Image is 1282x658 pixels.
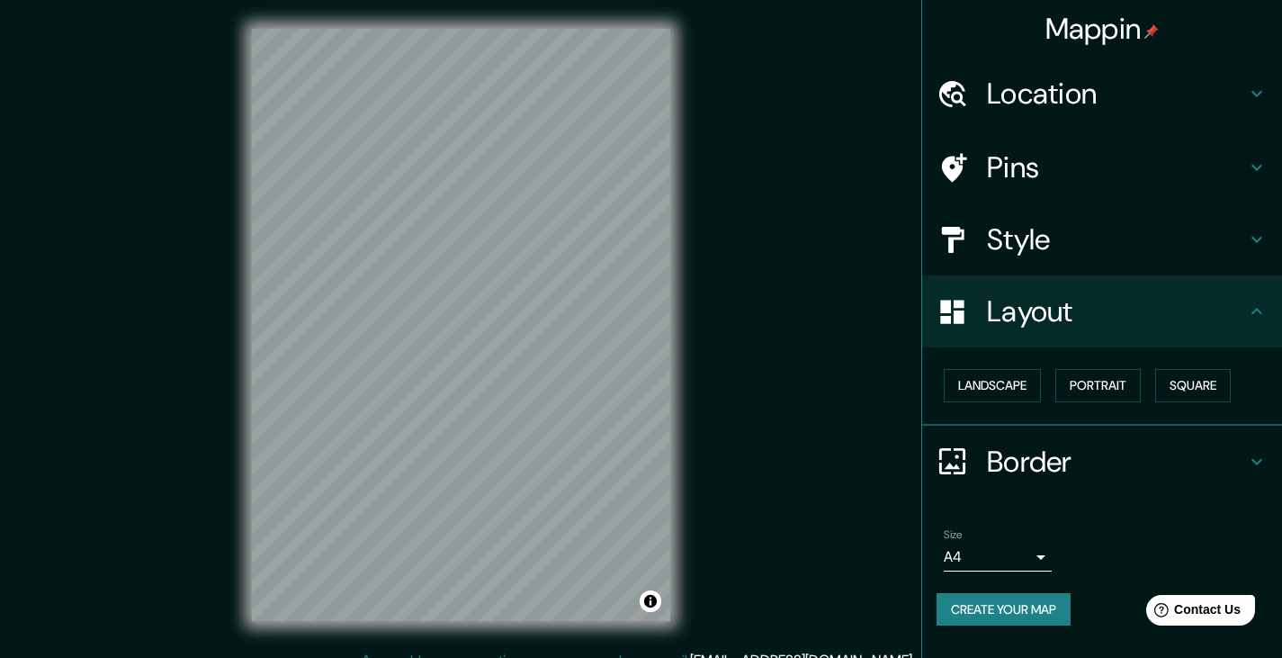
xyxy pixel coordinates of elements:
[922,58,1282,130] div: Location
[922,426,1282,498] div: Border
[987,293,1246,329] h4: Layout
[1155,369,1231,402] button: Square
[922,275,1282,347] div: Layout
[252,29,670,621] canvas: Map
[937,593,1071,626] button: Create your map
[987,76,1246,112] h4: Location
[944,543,1052,572] div: A4
[987,149,1246,185] h4: Pins
[987,444,1246,480] h4: Border
[944,369,1041,402] button: Landscape
[1122,588,1262,638] iframe: Help widget launcher
[987,221,1246,257] h4: Style
[1144,24,1159,39] img: pin-icon.png
[922,131,1282,203] div: Pins
[640,590,661,612] button: Toggle attribution
[1045,11,1160,47] h4: Mappin
[922,203,1282,275] div: Style
[1055,369,1141,402] button: Portrait
[944,527,963,542] label: Size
